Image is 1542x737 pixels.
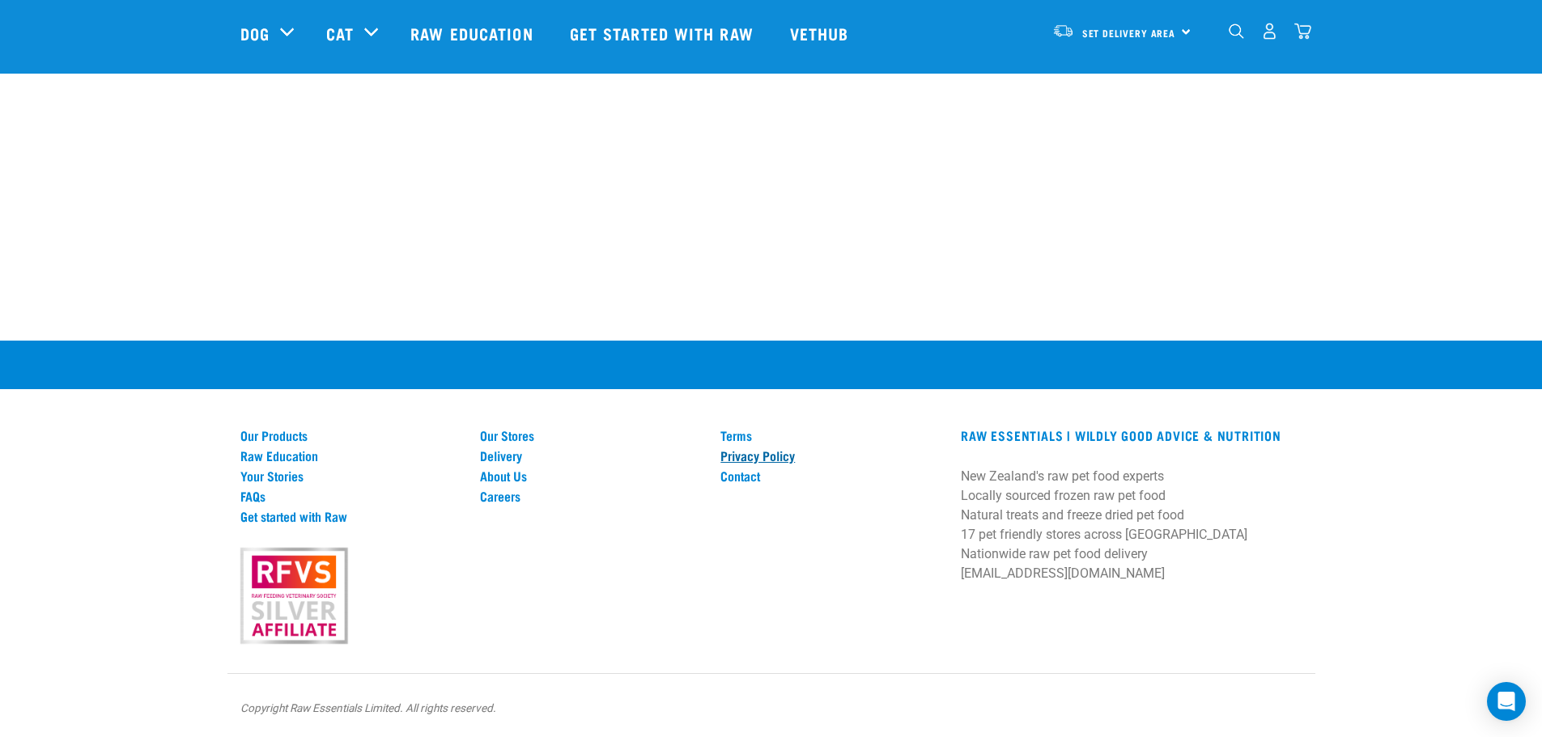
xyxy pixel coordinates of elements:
[240,468,461,483] a: Your Stories
[240,489,461,503] a: FAQs
[480,468,701,483] a: About Us
[240,448,461,463] a: Raw Education
[1294,23,1311,40] img: home-icon@2x.png
[480,489,701,503] a: Careers
[1229,23,1244,39] img: home-icon-1@2x.png
[240,21,270,45] a: Dog
[480,428,701,443] a: Our Stores
[961,428,1302,443] h3: RAW ESSENTIALS | Wildly Good Advice & Nutrition
[720,428,941,443] a: Terms
[774,1,869,66] a: Vethub
[394,1,553,66] a: Raw Education
[480,448,701,463] a: Delivery
[554,1,774,66] a: Get started with Raw
[1487,682,1526,721] div: Open Intercom Messenger
[240,428,461,443] a: Our Products
[1261,23,1278,40] img: user.png
[326,21,354,45] a: Cat
[720,468,941,483] a: Contact
[961,467,1302,583] p: New Zealand's raw pet food experts Locally sourced frozen raw pet food Natural treats and freeze ...
[240,701,496,714] em: Copyright Raw Essentials Limited. All rights reserved.
[1082,30,1176,36] span: Set Delivery Area
[240,509,461,523] a: Get started with Raw
[720,448,941,463] a: Privacy Policy
[233,545,355,647] img: rfvs.png
[1052,23,1074,38] img: van-moving.png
